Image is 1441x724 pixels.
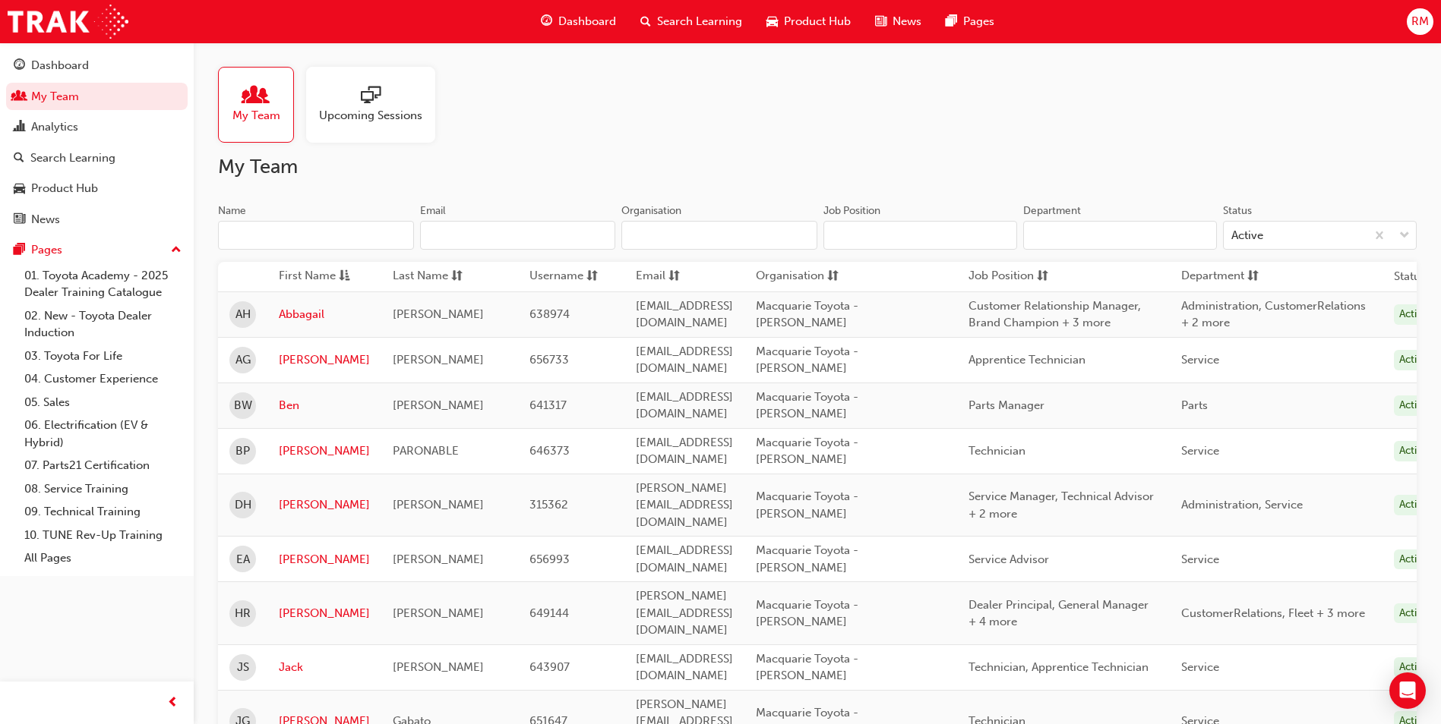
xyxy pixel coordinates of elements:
span: sorting-icon [451,267,463,286]
a: news-iconNews [863,6,934,37]
img: Trak [8,5,128,39]
span: down-icon [1399,226,1410,246]
span: [PERSON_NAME] [393,307,484,321]
span: AH [235,306,251,323]
a: 04. Customer Experience [18,367,188,391]
div: Pages [31,241,62,259]
a: [PERSON_NAME] [279,442,370,460]
div: Job Position [823,203,880,219]
span: Macquarie Toyota - [PERSON_NAME] [756,299,858,330]
span: [PERSON_NAME] [393,606,484,620]
a: My Team [218,67,306,143]
span: Parts [1181,398,1208,412]
input: Department [1023,221,1217,250]
div: Active [1394,495,1433,515]
a: 06. Electrification (EV & Hybrid) [18,414,188,454]
button: Departmentsorting-icon [1181,267,1265,286]
a: Jack [279,659,370,676]
a: News [6,206,188,234]
span: Department [1181,267,1244,286]
span: BW [234,397,252,414]
a: All Pages [18,546,188,570]
span: sorting-icon [586,267,598,286]
th: Status [1394,268,1426,285]
span: people-icon [246,86,266,107]
span: Last Name [393,267,448,286]
div: Active [1394,549,1433,570]
span: [PERSON_NAME] [393,552,484,566]
span: EA [236,551,250,568]
a: Upcoming Sessions [306,67,447,143]
a: 07. Parts21 Certification [18,454,188,477]
span: car-icon [14,182,25,196]
input: Job Position [823,221,1017,250]
div: News [31,211,60,228]
span: search-icon [14,152,24,165]
div: Name [218,203,246,219]
a: Search Learning [6,144,188,172]
span: [PERSON_NAME][EMAIL_ADDRESS][DOMAIN_NAME] [636,589,733,637]
a: [PERSON_NAME] [279,605,370,622]
a: car-iconProduct Hub [754,6,863,37]
span: JS [237,659,249,676]
div: Email [420,203,446,219]
div: Product Hub [31,180,98,197]
span: [PERSON_NAME] [393,353,484,367]
div: Active [1394,304,1433,325]
span: people-icon [14,90,25,104]
span: Macquarie Toyota - [PERSON_NAME] [756,345,858,376]
h2: My Team [218,155,1417,179]
span: pages-icon [14,244,25,257]
span: [PERSON_NAME][EMAIL_ADDRESS][DOMAIN_NAME] [636,481,733,529]
span: Macquarie Toyota - [PERSON_NAME] [756,598,858,629]
a: [PERSON_NAME] [279,551,370,568]
span: 315362 [529,498,568,512]
a: 01. Toyota Academy - 2025 Dealer Training Catalogue [18,264,188,304]
span: Dashboard [558,13,616,30]
button: Pages [6,236,188,264]
span: [PERSON_NAME] [393,660,484,674]
span: [PERSON_NAME] [393,398,484,412]
span: Service [1181,552,1219,566]
span: Pages [963,13,994,30]
span: First Name [279,267,336,286]
span: [EMAIL_ADDRESS][DOMAIN_NAME] [636,543,733,574]
a: 02. New - Toyota Dealer Induction [18,304,188,345]
span: Job Position [969,267,1034,286]
button: DashboardMy TeamAnalyticsSearch LearningProduct HubNews [6,49,188,236]
span: Administration, CustomerRelations + 2 more [1181,299,1366,330]
span: chart-icon [14,121,25,134]
span: [EMAIL_ADDRESS][DOMAIN_NAME] [636,390,733,421]
div: Active [1394,657,1433,678]
span: BP [235,442,250,460]
div: Active [1394,603,1433,624]
span: [EMAIL_ADDRESS][DOMAIN_NAME] [636,652,733,683]
span: AG [235,351,251,369]
input: Email [420,221,616,250]
a: Ben [279,397,370,414]
span: [EMAIL_ADDRESS][DOMAIN_NAME] [636,436,733,467]
span: Product Hub [784,13,851,30]
input: Organisation [621,221,817,250]
a: 03. Toyota For Life [18,345,188,368]
span: Macquarie Toyota - [PERSON_NAME] [756,436,858,467]
button: Last Namesorting-icon [393,267,476,286]
span: Macquarie Toyota - [PERSON_NAME] [756,390,858,421]
button: Emailsorting-icon [636,267,719,286]
span: Administration, Service [1181,498,1303,512]
a: My Team [6,83,188,111]
span: Service [1181,660,1219,674]
span: 641317 [529,398,567,412]
span: Dealer Principal, General Manager + 4 more [969,598,1149,629]
a: guage-iconDashboard [529,6,628,37]
span: sorting-icon [1247,267,1259,286]
span: Username [529,267,583,286]
button: Organisationsorting-icon [756,267,839,286]
span: HR [235,605,251,622]
button: Usernamesorting-icon [529,267,613,286]
button: Job Positionsorting-icon [969,267,1052,286]
div: Organisation [621,203,681,219]
span: Apprentice Technician [969,353,1085,367]
div: Search Learning [30,150,115,167]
